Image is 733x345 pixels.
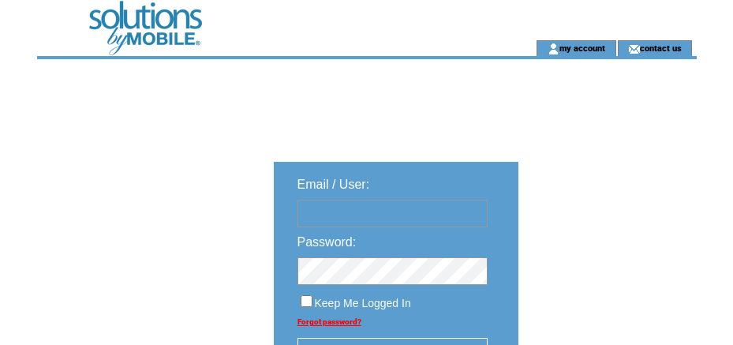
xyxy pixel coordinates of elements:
a: contact us [640,43,682,53]
a: my account [559,43,605,53]
img: account_icon.gif;jsessionid=547F9A5FA7802812F8B188B47581AC09 [548,43,559,55]
img: contact_us_icon.gif;jsessionid=547F9A5FA7802812F8B188B47581AC09 [628,43,640,55]
a: Forgot password? [297,317,361,326]
span: Keep Me Logged In [315,297,411,309]
span: Password: [297,235,357,249]
span: Email / User: [297,178,370,191]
